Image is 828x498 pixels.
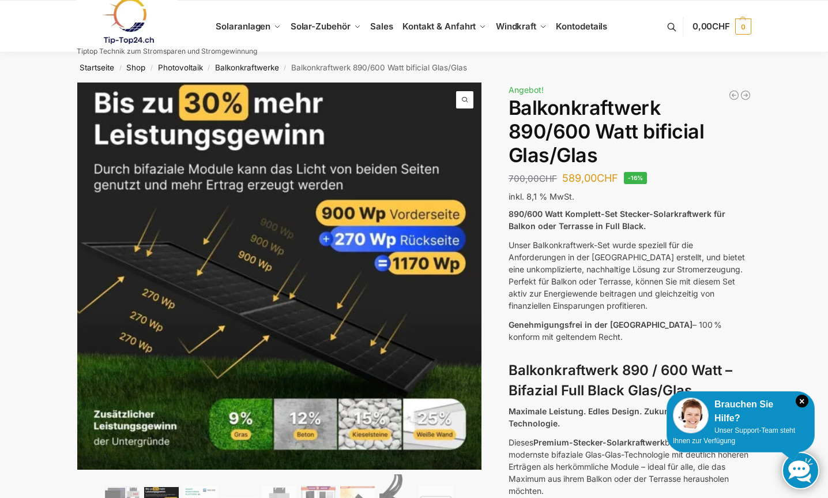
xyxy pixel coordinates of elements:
span: Genehmigungsfrei in der [GEOGRAPHIC_DATA] [509,320,692,329]
strong: 890/600 Watt Komplett-Set Stecker-Solarkraftwerk für Balkon oder Terrasse in Full Black. [509,209,725,231]
span: CHF [539,173,557,184]
a: Sales [366,1,398,53]
a: 890/600 Watt Solarkraftwerk + 2,7 KW Batteriespeicher Genehmigungsfrei [728,89,740,101]
span: -16% [624,172,648,184]
strong: Premium-Stecker-Solarkraftwerk [533,437,665,447]
span: / [114,63,126,73]
p: Dieses bietet Ihnen modernste bifaziale Glas-Glas-Technologie mit deutlich höheren Erträgen als h... [509,436,751,497]
a: Kontakt & Anfahrt [398,1,491,53]
span: – 100 % konform mit geltendem Recht. [509,320,722,342]
a: Solar-Zubehör [286,1,366,53]
div: Brauchen Sie Hilfe? [673,398,808,425]
p: Tiptop Technik zum Stromsparen und Stromgewinnung [77,48,257,55]
a: Shop [126,63,145,72]
strong: Maximale Leistung. Edles Design. Zukunftssichere Technologie. [509,406,709,428]
span: Windkraft [496,21,536,32]
a: Kontodetails [551,1,612,53]
span: Solar-Zubehör [291,21,351,32]
span: Kontodetails [556,21,607,32]
span: Unser Support-Team steht Ihnen zur Verfügung [673,426,795,445]
a: Windkraft [491,1,552,53]
img: Customer service [673,398,709,433]
span: Kontakt & Anfahrt [402,21,476,32]
span: 0 [735,18,751,35]
nav: Breadcrumb [57,53,772,83]
span: Angebot! [509,85,544,95]
span: / [279,63,291,73]
i: Schließen [796,395,808,407]
span: / [145,63,157,73]
span: / [203,63,215,73]
strong: Balkonkraftwerk 890 / 600 Watt – Bifazial Full Black Glas/Glas [509,362,732,399]
a: Startseite [80,63,114,72]
span: Sales [370,21,393,32]
h1: Balkonkraftwerk 890/600 Watt bificial Glas/Glas [509,96,751,167]
span: 0,00 [692,21,730,32]
a: Steckerkraftwerk 890/600 Watt, mit Ständer für Terrasse inkl. Lieferung [740,89,751,101]
a: Photovoltaik [158,63,203,72]
span: CHF [597,172,618,184]
span: inkl. 8,1 % MwSt. [509,192,574,201]
a: Balkonkraftwerke [215,63,279,72]
bdi: 700,00 [509,173,557,184]
a: 0,00CHF 0 [692,9,751,44]
span: CHF [712,21,730,32]
bdi: 589,00 [562,172,618,184]
p: Unser Balkonkraftwerk-Set wurde speziell für die Anforderungen in der [GEOGRAPHIC_DATA] erstellt,... [509,239,751,312]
